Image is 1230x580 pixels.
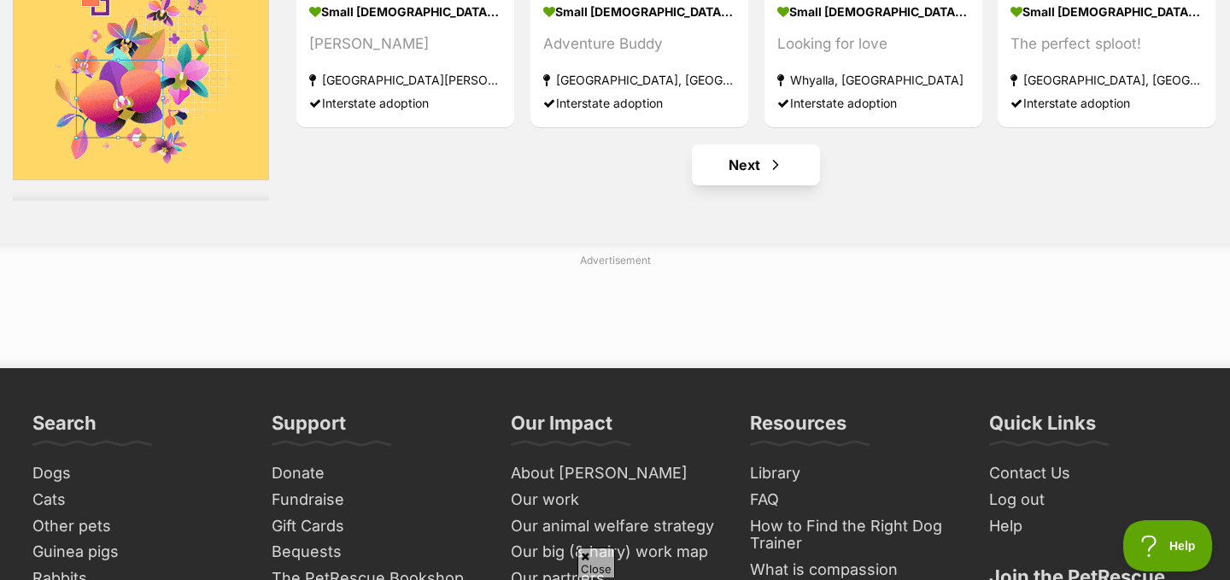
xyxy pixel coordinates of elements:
iframe: Help Scout Beacon - Open [1123,520,1213,571]
a: How to Find the Right Dog Trainer [743,513,965,557]
strong: Whyalla, [GEOGRAPHIC_DATA] [777,68,969,91]
span: Close [577,548,615,577]
a: Library [743,460,965,487]
a: Bequests [265,539,487,565]
nav: Pagination [295,144,1217,185]
a: Gift Cards [265,513,487,540]
a: Next page [692,144,820,185]
a: Donate [265,460,487,487]
div: Interstate adoption [309,91,501,114]
a: Privacy Notification [239,2,256,15]
a: Fundraise [265,487,487,513]
img: consumer-privacy-logo.png [241,2,255,15]
strong: [GEOGRAPHIC_DATA], [GEOGRAPHIC_DATA] [543,68,735,91]
a: Contact Us [982,460,1204,487]
iframe: Advertisement [141,183,142,184]
div: Interstate adoption [1010,91,1203,114]
a: Help [982,513,1204,540]
a: Log out [982,487,1204,513]
div: Adventure Buddy [543,32,735,56]
img: consumer-privacy-logo.png [2,2,15,15]
div: Interstate adoption [543,91,735,114]
a: Cats [26,487,248,513]
div: The perfect sploot! [1010,32,1203,56]
h3: Support [272,411,346,445]
a: Our animal welfare strategy [504,513,726,540]
h3: Search [32,411,97,445]
div: Interstate adoption [777,91,969,114]
a: Dogs [26,460,248,487]
a: FAQ [743,487,965,513]
div: [PERSON_NAME] [309,32,501,56]
h3: Our Impact [511,411,612,445]
a: Other pets [26,513,248,540]
h3: Resources [750,411,846,445]
div: Looking for love [777,32,969,56]
a: Our big (& hairy) work map [504,539,726,565]
a: Guinea pigs [26,539,248,565]
strong: [GEOGRAPHIC_DATA], [GEOGRAPHIC_DATA] [1010,68,1203,91]
a: About [PERSON_NAME] [504,460,726,487]
strong: [GEOGRAPHIC_DATA][PERSON_NAME], [GEOGRAPHIC_DATA] [309,68,501,91]
h3: Quick Links [989,411,1096,445]
img: iconc.png [238,1,255,14]
a: Our work [504,487,726,513]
